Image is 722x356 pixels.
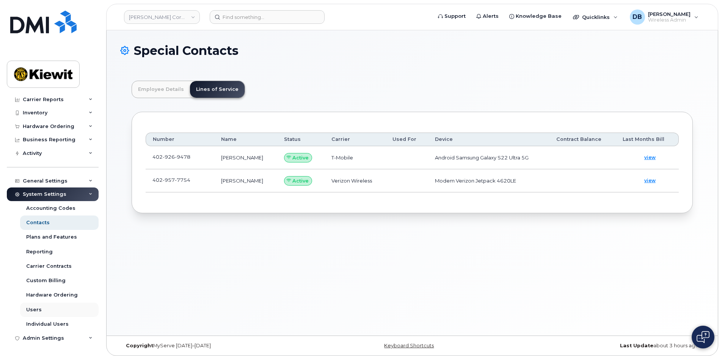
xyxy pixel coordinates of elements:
th: Name [214,133,277,146]
a: Employee Details [132,81,190,98]
a: view [623,149,672,166]
span: view [644,154,656,161]
th: Last Months Bill [616,133,679,146]
a: goToDevice [190,177,199,183]
th: Number [146,133,214,146]
th: Contract Balance [549,133,616,146]
span: 926 [163,154,175,160]
a: goToDevice [190,154,199,160]
h1: Special Contacts [120,44,704,57]
td: [PERSON_NAME] [214,169,277,192]
th: Used For [386,133,428,146]
img: Open chat [697,331,709,343]
span: view [644,177,656,184]
span: 9478 [175,154,190,160]
a: Keyboard Shortcuts [384,343,434,348]
span: Active [292,177,309,184]
a: view [623,172,672,189]
strong: Last Update [620,343,653,348]
span: Active [292,154,309,161]
th: Device [428,133,549,146]
td: Android Samsung Galaxy S22 Ultra 5G [428,146,549,169]
span: 402 [152,177,190,183]
div: MyServe [DATE]–[DATE] [120,343,315,349]
a: Lines of Service [190,81,245,98]
span: 957 [163,177,175,183]
td: Verizon Wireless [325,169,386,192]
span: 7754 [175,177,190,183]
th: Carrier [325,133,386,146]
td: [PERSON_NAME] [214,146,277,169]
td: Modem Verizon Jetpack 4620LE [428,169,549,192]
span: 402 [152,154,190,160]
div: about 3 hours ago [510,343,704,349]
td: T-Mobile [325,146,386,169]
th: Status [277,133,325,146]
strong: Copyright [126,343,153,348]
